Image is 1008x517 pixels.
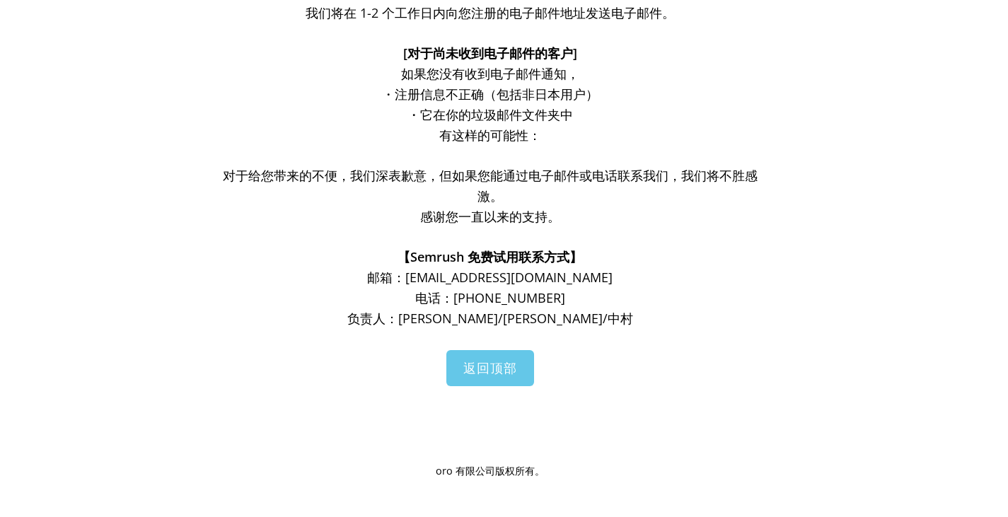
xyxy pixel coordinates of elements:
font: oro 有限公司版权所有。 [436,464,545,477]
a: 返回顶部 [446,350,534,386]
font: 【Semrush 免费试用联系方式】 [398,248,582,265]
font: ・注册信息不正确（包括非日本用户） [382,86,598,103]
font: 有这样的可能性： [439,127,541,144]
font: 如果您没有收到电子邮件通知， [401,65,579,82]
font: 返回顶部 [463,359,517,376]
font: [EMAIL_ADDRESS][DOMAIN_NAME] [405,269,613,286]
font: ・它在你的垃圾邮件文件夹中 [407,106,573,123]
font: 感谢您一直以来的支持。 [420,208,560,225]
font: 负责人：[PERSON_NAME]/[PERSON_NAME]/中村 [347,310,633,327]
font: 电话：[PHONE_NUMBER] [415,289,565,306]
font: [对于尚未收到电子邮件的客户] [403,45,577,62]
font: 我们将在 1-2 个工作日内向您注册的电子邮件地址发送电子邮件。 [306,4,675,21]
font: 对于给您带来的不便，我们深表歉意，但如果您能通过电子邮件或电话联系我们，我们将不胜感激。 [223,167,758,204]
font: 邮箱： [367,269,405,286]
